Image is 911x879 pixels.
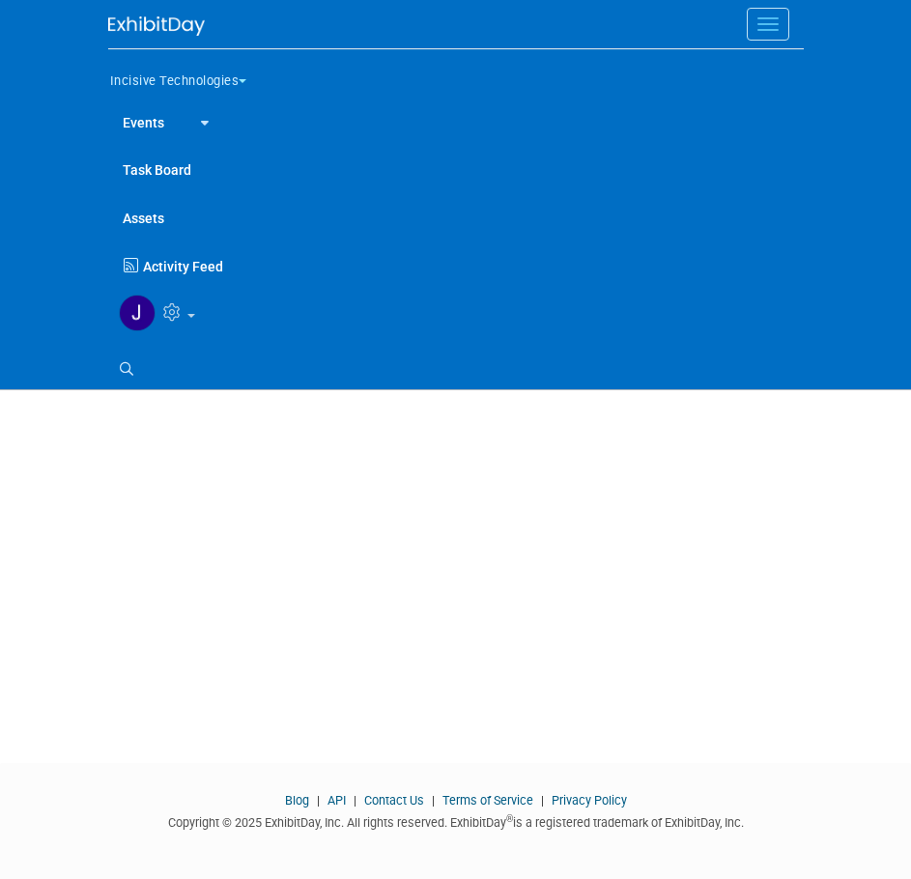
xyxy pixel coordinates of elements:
a: Contact Us [364,793,424,808]
a: API [327,793,346,808]
a: Task Board [108,145,804,193]
span: | [349,793,361,808]
span: | [427,793,440,808]
a: Events [108,98,179,146]
span: | [312,793,325,808]
a: Blog [285,793,309,808]
sup: ® [506,813,513,824]
a: Assets [108,193,804,241]
button: Incisive Technologies [108,57,271,98]
a: Privacy Policy [552,793,627,808]
span: | [536,793,549,808]
div: Copyright © 2025 ExhibitDay, Inc. All rights reserved. ExhibitDay is a registered trademark of Ex... [108,809,804,832]
a: Activity Feed [119,241,804,281]
img: John Pennabaker [119,295,156,331]
button: Menu [747,8,789,41]
a: Terms of Service [442,793,533,808]
span: Activity Feed [143,259,223,274]
img: ExhibitDay [108,16,205,36]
